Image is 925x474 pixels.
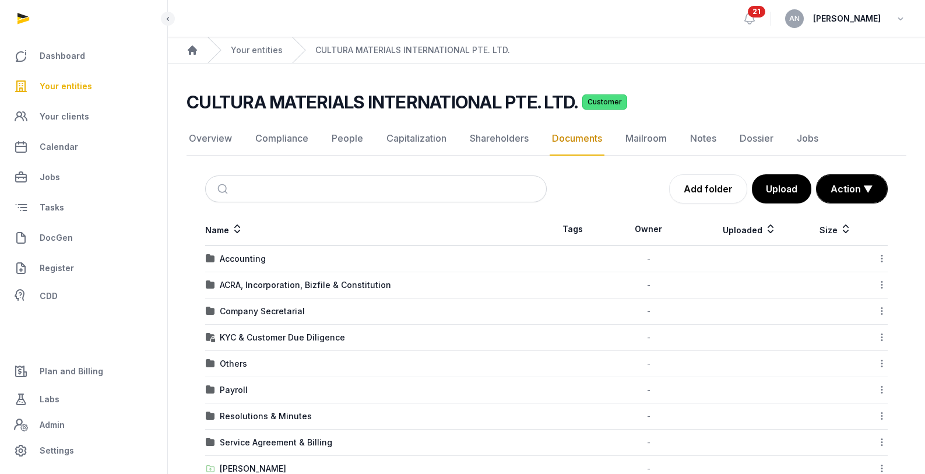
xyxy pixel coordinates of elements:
span: Tasks [40,201,64,215]
th: Tags [547,213,599,246]
span: Jobs [40,170,60,184]
button: Submit [210,176,238,202]
a: CDD [9,285,158,308]
a: Mailroom [623,122,669,156]
td: - [599,246,699,272]
a: Your entities [231,44,283,56]
a: Labs [9,385,158,413]
span: CDD [40,289,58,303]
h2: CULTURA MATERIALS INTERNATIONAL PTE. LTD. [187,92,578,113]
div: Service Agreement & Billing [220,437,332,448]
td: - [599,430,699,456]
td: - [599,299,699,325]
img: folder.svg [206,385,215,395]
td: - [599,403,699,430]
span: [PERSON_NAME] [813,12,881,26]
a: Jobs [9,163,158,191]
span: AN [789,15,800,22]
nav: Tabs [187,122,906,156]
a: Register [9,254,158,282]
a: People [329,122,365,156]
th: Owner [599,213,699,246]
a: Your clients [9,103,158,131]
span: 21 [748,6,765,17]
a: Overview [187,122,234,156]
button: AN [785,9,804,28]
div: Others [220,358,247,370]
th: Size [801,213,870,246]
span: Register [40,261,74,275]
div: Company Secretarial [220,306,305,317]
a: Plan and Billing [9,357,158,385]
img: folder-upload.svg [206,464,215,473]
a: Shareholders [467,122,531,156]
span: Your clients [40,110,89,124]
a: Settings [9,437,158,465]
td: - [599,351,699,377]
td: - [599,377,699,403]
a: Dashboard [9,42,158,70]
a: Documents [550,122,604,156]
a: Dossier [737,122,776,156]
a: DocGen [9,224,158,252]
span: Labs [40,392,59,406]
a: Notes [688,122,719,156]
a: Admin [9,413,158,437]
button: Action ▼ [817,175,887,203]
span: DocGen [40,231,73,245]
a: Compliance [253,122,311,156]
div: Accounting [220,253,266,265]
span: Your entities [40,79,92,93]
th: Uploaded [699,213,801,246]
img: folder.svg [206,359,215,368]
a: Jobs [794,122,821,156]
div: Payroll [220,384,248,396]
img: folder.svg [206,438,215,447]
span: Calendar [40,140,78,154]
span: Settings [40,444,74,458]
div: KYC & Customer Due Diligence [220,332,345,343]
a: Calendar [9,133,158,161]
div: ACRA, Incorporation, Bizfile & Constitution [220,279,391,291]
a: Tasks [9,194,158,222]
nav: Breadcrumb [168,37,925,64]
a: Capitalization [384,122,449,156]
img: folder.svg [206,307,215,316]
td: - [599,325,699,351]
span: Customer [582,94,627,110]
img: folder-locked-icon.svg [206,333,215,342]
span: Admin [40,418,65,432]
img: folder.svg [206,412,215,421]
th: Name [205,213,547,246]
a: Your entities [9,72,158,100]
a: Add folder [669,174,747,203]
span: Dashboard [40,49,85,63]
span: Plan and Billing [40,364,103,378]
td: - [599,272,699,299]
div: Resolutions & Minutes [220,410,312,422]
img: folder.svg [206,280,215,290]
button: Upload [752,174,811,203]
a: CULTURA MATERIALS INTERNATIONAL PTE. LTD. [315,44,510,56]
img: folder.svg [206,254,215,264]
